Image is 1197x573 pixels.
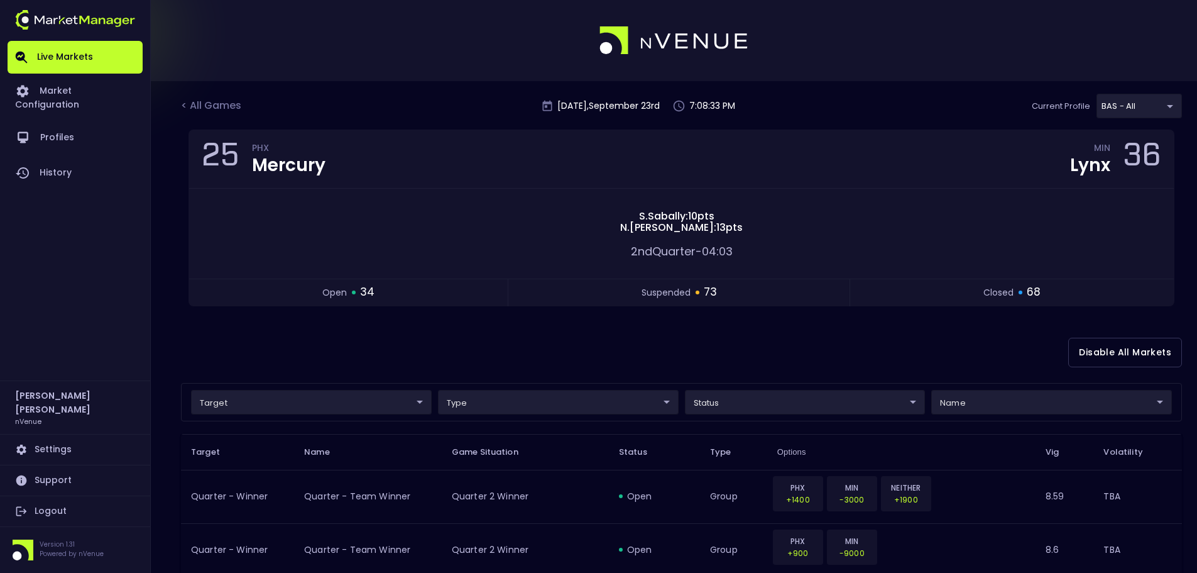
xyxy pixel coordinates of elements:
div: open [619,490,690,503]
a: History [8,155,143,191]
div: < All Games [181,98,244,114]
a: Logout [8,496,143,526]
p: +1900 [889,494,923,506]
th: Options [767,434,1036,470]
span: 73 [704,284,717,301]
a: Live Markets [8,41,143,74]
div: open [619,543,690,556]
span: Vig [1046,447,1075,458]
a: Market Configuration [8,74,143,120]
p: -9000 [835,547,869,559]
div: Version 1.31Powered by nVenue [8,540,143,560]
div: Mercury [252,157,325,174]
div: PHX [252,145,325,155]
p: Version 1.31 [40,540,104,549]
span: - [696,243,702,259]
p: -3000 [835,494,869,506]
span: Type [710,447,748,458]
p: 7:08:33 PM [689,99,735,113]
p: NEITHER [889,482,923,494]
span: Game Situation [452,447,535,458]
p: MIN [835,482,869,494]
img: logo [599,26,749,55]
img: logo [15,10,135,30]
span: closed [983,286,1014,299]
span: 34 [360,284,374,301]
span: suspended [642,286,691,299]
span: 2nd Quarter [631,243,696,259]
span: Target [191,447,236,458]
div: target [685,390,926,414]
p: PHX [781,482,815,494]
td: group [700,470,767,523]
a: Settings [8,435,143,465]
span: N . [PERSON_NAME] : 13 pts [616,222,746,233]
span: S . Sabally : 10 pts [635,211,718,222]
div: 36 [1123,140,1161,178]
td: Quarter - Team Winner [294,470,442,523]
button: Disable All Markets [1068,338,1182,367]
td: Quarter - Winner [181,470,294,523]
span: Name [304,447,346,458]
span: 04:03 [702,243,733,259]
span: 68 [1027,284,1041,301]
div: Lynx [1070,157,1110,174]
td: TBA [1093,470,1182,523]
span: Status [619,447,664,458]
td: 8.59 [1036,470,1094,523]
div: target [191,390,432,414]
a: Profiles [8,120,143,155]
p: +1400 [781,494,815,506]
td: Quarter 2 Winner [442,470,609,523]
div: MIN [1094,145,1110,155]
span: Volatility [1103,447,1159,458]
span: open [322,286,347,299]
p: +900 [781,547,815,559]
div: target [438,390,679,414]
h3: nVenue [15,416,41,426]
div: target [1096,94,1182,118]
h2: [PERSON_NAME] [PERSON_NAME] [15,389,135,416]
div: 25 [202,140,239,178]
a: Support [8,465,143,496]
p: Powered by nVenue [40,549,104,559]
p: PHX [781,535,815,547]
p: Current Profile [1032,100,1090,113]
div: target [931,390,1172,414]
p: MIN [835,535,869,547]
p: [DATE] , September 23 rd [557,99,660,113]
